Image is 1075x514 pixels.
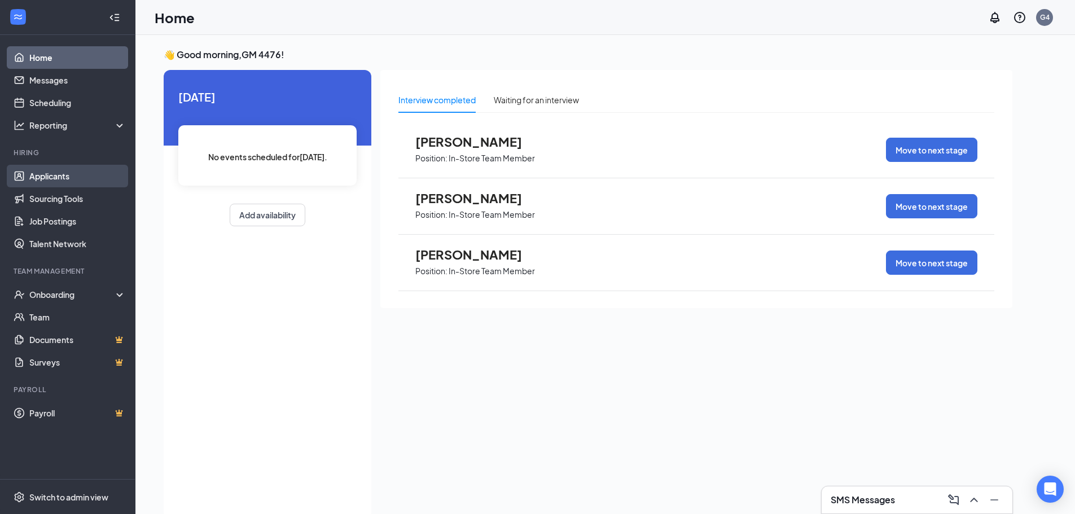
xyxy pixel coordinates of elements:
[29,351,126,374] a: SurveysCrown
[1037,476,1064,503] div: Open Intercom Messenger
[14,148,124,157] div: Hiring
[831,494,895,506] h3: SMS Messages
[29,187,126,210] a: Sourcing Tools
[155,8,195,27] h1: Home
[398,94,476,106] div: Interview completed
[29,46,126,69] a: Home
[14,266,124,276] div: Team Management
[29,232,126,255] a: Talent Network
[947,493,960,507] svg: ComposeMessage
[988,11,1002,24] svg: Notifications
[29,289,116,300] div: Onboarding
[886,251,977,275] button: Move to next stage
[965,491,983,509] button: ChevronUp
[415,209,447,220] p: Position:
[178,88,357,106] span: [DATE]
[29,69,126,91] a: Messages
[415,134,539,149] span: [PERSON_NAME]
[29,306,126,328] a: Team
[230,204,305,226] button: Add availability
[164,49,1012,61] h3: 👋 Good morning, GM 4476 !
[29,328,126,351] a: DocumentsCrown
[967,493,981,507] svg: ChevronUp
[29,91,126,114] a: Scheduling
[1013,11,1026,24] svg: QuestionInfo
[12,11,24,23] svg: WorkstreamLogo
[29,210,126,232] a: Job Postings
[494,94,579,106] div: Waiting for an interview
[14,491,25,503] svg: Settings
[886,194,977,218] button: Move to next stage
[109,12,120,23] svg: Collapse
[29,165,126,187] a: Applicants
[29,491,108,503] div: Switch to admin view
[415,266,447,276] p: Position:
[886,138,977,162] button: Move to next stage
[29,120,126,131] div: Reporting
[14,289,25,300] svg: UserCheck
[985,491,1003,509] button: Minimize
[14,385,124,394] div: Payroll
[208,151,327,163] span: No events scheduled for [DATE] .
[988,493,1001,507] svg: Minimize
[449,266,535,276] p: In-Store Team Member
[415,153,447,164] p: Position:
[415,247,539,262] span: [PERSON_NAME]
[945,491,963,509] button: ComposeMessage
[14,120,25,131] svg: Analysis
[1040,12,1050,22] div: G4
[415,191,539,205] span: [PERSON_NAME]
[449,209,535,220] p: In-Store Team Member
[29,402,126,424] a: PayrollCrown
[449,153,535,164] p: In-Store Team Member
